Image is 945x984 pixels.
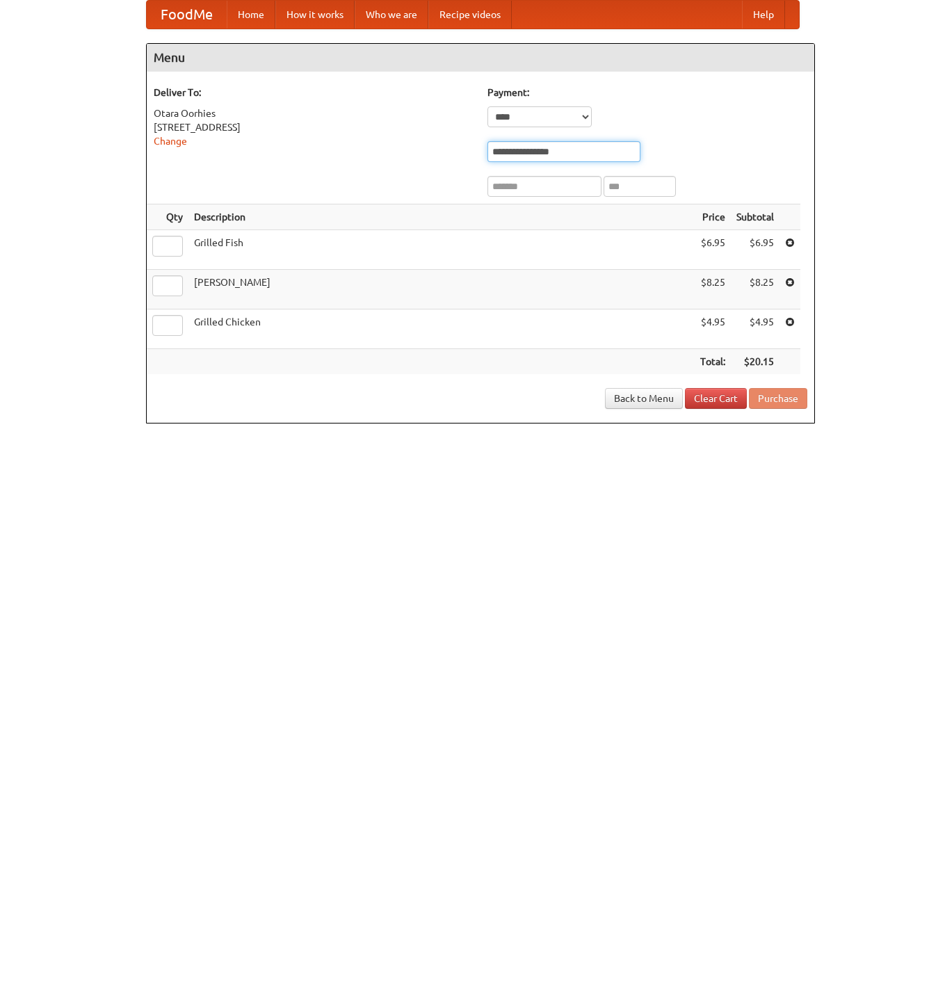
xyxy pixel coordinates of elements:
th: Qty [147,204,188,230]
th: Subtotal [731,204,780,230]
a: Clear Cart [685,388,747,409]
th: Description [188,204,695,230]
a: Recipe videos [428,1,512,29]
td: $6.95 [695,230,731,270]
div: [STREET_ADDRESS] [154,120,474,134]
a: Who we are [355,1,428,29]
td: Grilled Chicken [188,309,695,349]
td: $8.25 [731,270,780,309]
th: Total: [695,349,731,375]
h5: Payment: [487,86,807,99]
td: $4.95 [731,309,780,349]
th: Price [695,204,731,230]
th: $20.15 [731,349,780,375]
a: Change [154,136,187,147]
td: [PERSON_NAME] [188,270,695,309]
a: Back to Menu [605,388,683,409]
h4: Menu [147,44,814,72]
div: Otara Oorhies [154,106,474,120]
a: Help [742,1,785,29]
button: Purchase [749,388,807,409]
td: Grilled Fish [188,230,695,270]
td: $8.25 [695,270,731,309]
a: Home [227,1,275,29]
a: How it works [275,1,355,29]
a: FoodMe [147,1,227,29]
td: $6.95 [731,230,780,270]
td: $4.95 [695,309,731,349]
h5: Deliver To: [154,86,474,99]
